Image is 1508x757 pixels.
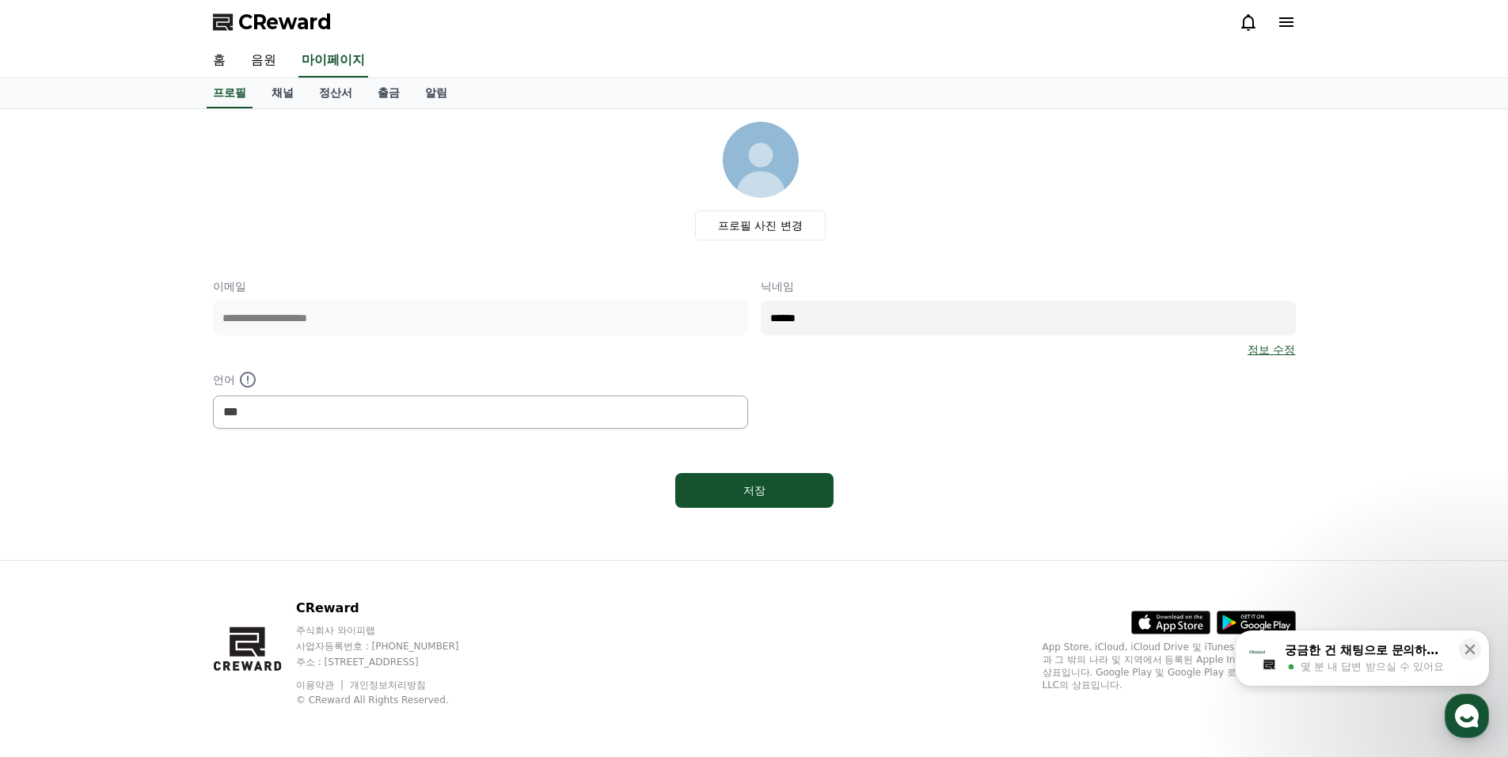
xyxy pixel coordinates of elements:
[298,44,368,78] a: 마이페이지
[213,9,332,35] a: CReward
[761,278,1296,294] p: 닉네임
[350,679,426,691] a: 개인정보처리방침
[259,78,306,108] a: 채널
[296,694,489,706] p: © CReward All Rights Reserved.
[306,78,365,108] a: 정산서
[296,599,489,618] p: CReward
[245,525,264,538] span: 설정
[213,278,748,294] p: 이메일
[723,122,799,198] img: profile_image
[296,656,489,668] p: 주소 : [STREET_ADDRESS]
[50,525,59,538] span: 홈
[5,502,104,541] a: 홈
[675,473,834,508] button: 저장
[365,78,412,108] a: 출금
[707,483,802,498] div: 저장
[238,9,332,35] span: CReward
[412,78,460,108] a: 알림
[204,502,304,541] a: 설정
[145,526,164,539] span: 대화
[104,502,204,541] a: 대화
[1248,342,1295,358] a: 정보 수정
[695,210,826,240] label: 프로필 사진 변경
[213,370,748,389] p: 언어
[296,640,489,653] p: 사업자등록번호 : [PHONE_NUMBER]
[1043,641,1296,691] p: App Store, iCloud, iCloud Drive 및 iTunes Store는 미국과 그 밖의 나라 및 지역에서 등록된 Apple Inc.의 서비스 상표입니다. Goo...
[207,78,253,108] a: 프로필
[296,679,346,691] a: 이용약관
[296,624,489,637] p: 주식회사 와이피랩
[238,44,289,78] a: 음원
[200,44,238,78] a: 홈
